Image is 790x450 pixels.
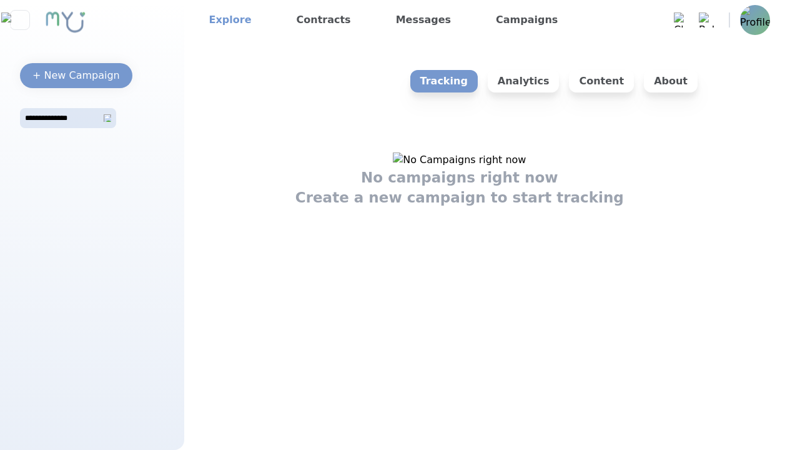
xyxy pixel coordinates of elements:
h1: Create a new campaign to start tracking [295,187,624,207]
img: No Campaigns right now [393,152,526,167]
a: Explore [204,10,257,30]
img: Bell [699,12,714,27]
div: + New Campaign [32,68,120,83]
img: Profile [740,5,770,35]
p: Analytics [488,70,560,92]
a: Contracts [292,10,356,30]
button: + New Campaign [20,63,132,88]
p: About [644,70,698,92]
img: Chat [674,12,689,27]
img: Close sidebar [1,12,38,27]
h1: No campaigns right now [361,167,558,187]
p: Content [569,70,634,92]
p: Tracking [410,70,478,92]
a: Campaigns [491,10,563,30]
a: Messages [391,10,456,30]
